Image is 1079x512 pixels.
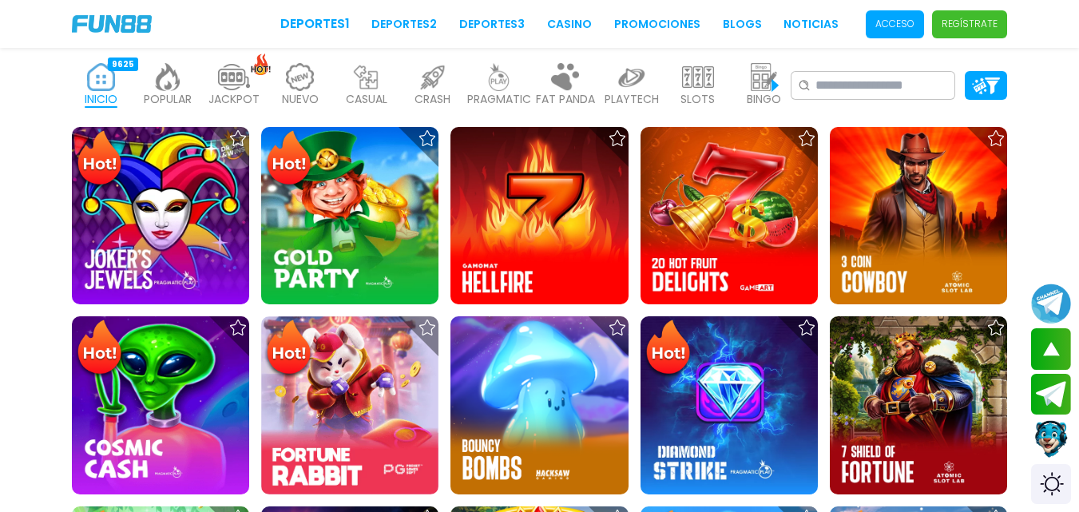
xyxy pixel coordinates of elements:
img: Gold Party [261,127,438,304]
a: Deportes2 [371,16,437,33]
img: pragmatic_light.webp [483,63,515,91]
p: JACKPOT [208,91,260,108]
p: NUEVO [282,91,319,108]
img: new_light.webp [284,63,316,91]
img: Hot [263,129,315,191]
a: NOTICIAS [783,16,839,33]
img: Diamond Strike [641,316,818,494]
p: FAT PANDA [536,91,595,108]
img: Cosmic Cash [72,316,249,494]
img: Company Logo [72,15,152,33]
p: PLAYTECH [605,91,659,108]
img: home_active.webp [85,63,117,91]
p: PRAGMATIC [467,91,531,108]
p: Acceso [875,17,914,31]
a: BLOGS [723,16,762,33]
img: Joker's Jewels [72,127,249,304]
p: INICIO [85,91,117,108]
img: Hot [73,318,125,380]
div: 9625 [108,58,138,71]
p: POPULAR [144,91,192,108]
img: Hot [263,318,315,380]
p: CASUAL [346,91,387,108]
img: Bouncy Bombs 96% [450,316,628,494]
img: bingo_light.webp [748,63,780,91]
img: slots_light.webp [682,63,714,91]
a: Promociones [614,16,700,33]
p: CRASH [415,91,450,108]
img: Hot [73,129,125,191]
a: Deportes3 [459,16,525,33]
iframe: Chat [775,68,1067,500]
img: fat_panda_light.webp [549,63,581,91]
img: popular_light.webp [152,63,184,91]
img: crash_light.webp [417,63,449,91]
img: playtech_light.webp [616,63,648,91]
img: Fortune Rabbit [261,316,438,494]
img: casual_light.webp [351,63,383,91]
p: Regístrate [942,17,998,31]
p: SLOTS [680,91,715,108]
img: hot [251,54,271,75]
img: 20 Hot Fruit Delights [641,127,818,304]
img: jackpot_light.webp [218,63,250,91]
a: Deportes1 [280,14,350,34]
img: Hot [642,318,694,380]
img: Hellfire [450,127,628,304]
p: BINGO [747,91,781,108]
a: CASINO [547,16,592,33]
